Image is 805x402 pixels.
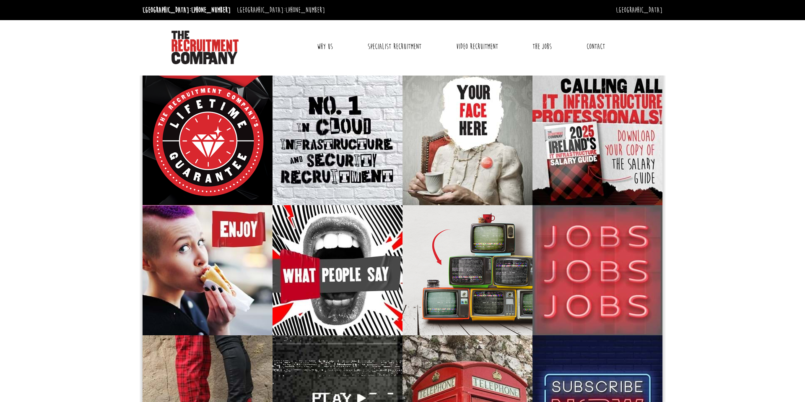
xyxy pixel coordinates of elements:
a: Contact [580,36,611,57]
a: [GEOGRAPHIC_DATA] [616,5,662,15]
a: The Jobs [526,36,558,57]
a: [PHONE_NUMBER] [191,5,231,15]
img: The Recruitment Company [171,31,239,64]
a: [PHONE_NUMBER] [286,5,325,15]
a: Specialist Recruitment [361,36,428,57]
a: Video Recruitment [450,36,504,57]
a: Why Us [311,36,339,57]
li: [GEOGRAPHIC_DATA]: [235,3,327,17]
li: [GEOGRAPHIC_DATA]: [140,3,233,17]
